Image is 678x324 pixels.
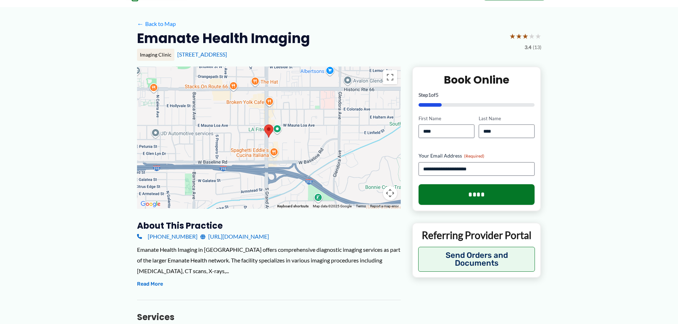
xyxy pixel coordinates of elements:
[137,49,174,61] div: Imaging Clinic
[177,51,227,58] a: [STREET_ADDRESS]
[418,229,535,241] p: Referring Provider Portal
[200,231,269,242] a: [URL][DOMAIN_NAME]
[419,152,535,159] label: Your Email Address
[139,200,162,209] a: Open this area in Google Maps (opens a new window)
[529,30,535,43] span: ★
[137,280,163,288] button: Read More
[418,247,535,272] button: Send Orders and Documents
[419,92,535,97] p: Step of
[313,204,352,208] span: Map data ©2025 Google
[383,70,397,84] button: Toggle fullscreen view
[419,115,474,122] label: First Name
[137,30,310,47] h2: Emanate Health Imaging
[137,244,401,276] div: Emanate Health Imaging in [GEOGRAPHIC_DATA] offers comprehensive diagnostic imaging services as p...
[277,204,309,209] button: Keyboard shortcuts
[479,115,535,122] label: Last Name
[137,220,401,231] h3: About this practice
[428,92,431,98] span: 1
[370,204,399,208] a: Report a map error
[137,18,176,29] a: ←Back to Map
[383,186,397,200] button: Map camera controls
[533,43,541,52] span: (13)
[516,30,522,43] span: ★
[137,231,198,242] a: [PHONE_NUMBER]
[535,30,541,43] span: ★
[137,20,144,27] span: ←
[522,30,529,43] span: ★
[464,153,484,159] span: (Required)
[137,312,401,323] h3: Services
[139,200,162,209] img: Google
[436,92,438,98] span: 5
[356,204,366,208] a: Terms (opens in new tab)
[525,43,531,52] span: 3.4
[509,30,516,43] span: ★
[419,73,535,87] h2: Book Online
